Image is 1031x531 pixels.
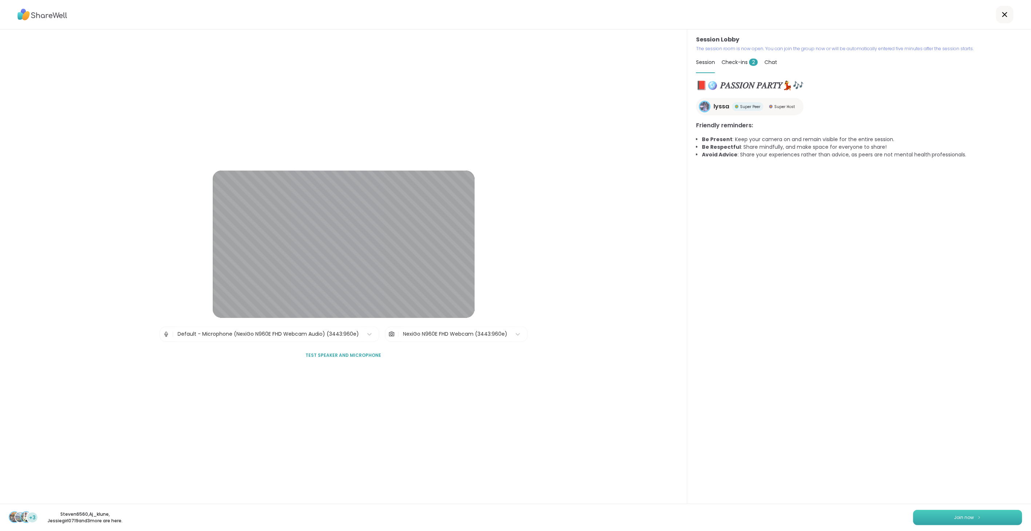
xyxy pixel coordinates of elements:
[306,352,381,359] span: Test speaker and microphone
[696,98,804,115] a: lyssalyssaSuper PeerSuper PeerSuper HostSuper Host
[696,121,1022,130] h3: Friendly reminders:
[15,512,25,522] img: Aj_klune
[702,136,732,143] b: Be Present
[740,104,760,109] span: Super Peer
[749,59,758,66] span: 2
[21,512,31,522] img: Jessiegirl0719
[764,59,777,66] span: Chat
[44,511,126,524] p: Steven6560 , Aj_klune , Jessiegirl0719 and 3 more are here.
[398,327,400,342] span: |
[29,514,36,522] span: +3
[178,330,359,338] div: Default - Microphone (NexiGo N960E FHD Webcam Audio) (3443:960e)
[700,102,710,111] img: lyssa
[9,512,20,522] img: Steven6560
[17,6,67,23] img: ShareWell Logo
[403,330,508,338] div: NexiGo N960E FHD Webcam (3443:960e)
[702,151,1022,159] li: : Share your experiences rather than advice, as peers are not mental health professionals.
[303,348,384,363] button: Test speaker and microphone
[954,514,974,521] span: Join now
[702,151,738,158] b: Avoid Advice
[702,143,741,151] b: Be Respectful
[714,102,729,111] span: lyssa
[388,327,395,342] img: Camera
[735,105,739,108] img: Super Peer
[696,35,1022,44] h3: Session Lobby
[696,79,1022,92] h1: 📕🪩 𝑃𝐴𝑆𝑆𝐼𝑂𝑁 𝑃𝐴𝑅𝑇𝑌💃🎶
[913,510,1022,525] button: Join now
[722,59,758,66] span: Check-ins
[769,105,773,108] img: Super Host
[702,136,1022,143] li: : Keep your camera on and remain visible for the entire session.
[702,143,1022,151] li: : Share mindfully, and make space for everyone to share!
[172,327,174,342] span: |
[696,59,715,66] span: Session
[774,104,795,109] span: Super Host
[163,327,169,342] img: Microphone
[696,45,1022,52] p: The session room is now open. You can join the group now or will be automatically entered five mi...
[977,515,982,519] img: ShareWell Logomark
